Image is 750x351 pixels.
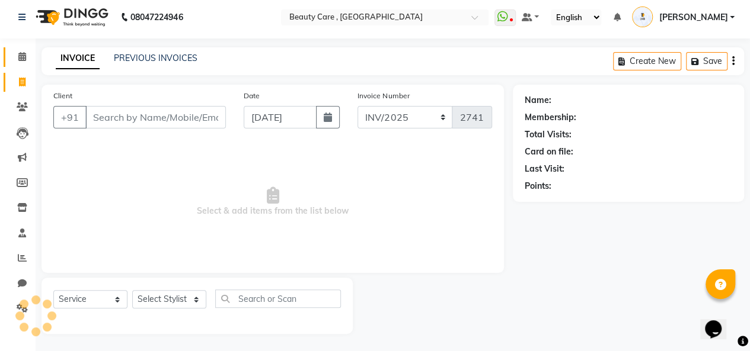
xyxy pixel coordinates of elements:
b: 08047224946 [130,1,183,34]
div: Card on file: [525,146,573,158]
div: Name: [525,94,551,107]
span: Select & add items from the list below [53,143,492,261]
div: Membership: [525,111,576,124]
input: Search or Scan [215,289,341,308]
a: PREVIOUS INVOICES [114,53,197,63]
label: Date [244,91,260,101]
button: Create New [613,52,681,70]
div: Last Visit: [525,163,564,175]
a: INVOICE [56,48,100,69]
button: Save [686,52,727,70]
label: Invoice Number [358,91,409,101]
div: Total Visits: [525,128,572,141]
span: [PERSON_NAME] [659,11,727,24]
div: Points: [525,180,551,192]
img: Pranav Kanase [632,7,653,27]
button: +91 [53,106,87,128]
input: Search by Name/Mobile/Email/Code [85,106,226,128]
iframe: chat widget [700,304,738,339]
img: logo [30,1,111,34]
label: Client [53,91,72,101]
